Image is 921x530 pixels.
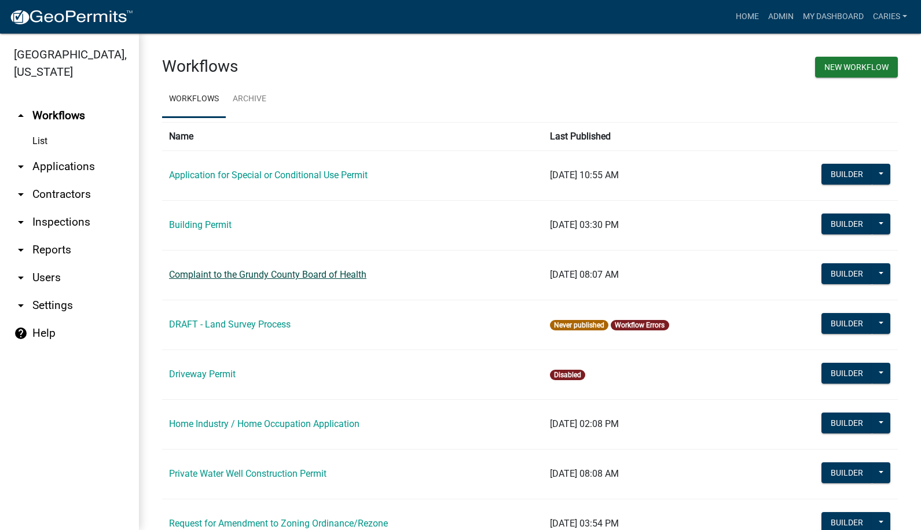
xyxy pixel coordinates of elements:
button: Builder [821,363,872,384]
span: Disabled [550,370,585,380]
i: help [14,326,28,340]
a: Admin [764,6,798,28]
a: DRAFT - Land Survey Process [169,319,291,330]
span: [DATE] 08:08 AM [550,468,619,479]
button: New Workflow [815,57,898,78]
a: Home Industry / Home Occupation Application [169,418,359,429]
span: [DATE] 02:08 PM [550,418,619,429]
a: Workflows [162,81,226,118]
a: Private Water Well Construction Permit [169,468,326,479]
i: arrow_drop_down [14,299,28,312]
a: Application for Special or Conditional Use Permit [169,170,368,181]
a: My Dashboard [798,6,868,28]
button: Builder [821,313,872,334]
th: Name [162,122,543,150]
button: Builder [821,263,872,284]
a: Complaint to the Grundy County Board of Health [169,269,366,280]
button: Builder [821,214,872,234]
a: Archive [226,81,273,118]
a: Building Permit [169,219,232,230]
i: arrow_drop_down [14,160,28,174]
a: Workflow Errors [615,321,665,329]
a: Home [731,6,764,28]
a: Request for Amendment to Zoning Ordinance/Rezone [169,518,388,529]
button: Builder [821,164,872,185]
h3: Workflows [162,57,522,76]
span: [DATE] 03:54 PM [550,518,619,529]
a: CarieS [868,6,912,28]
i: arrow_drop_down [14,215,28,229]
i: arrow_drop_down [14,243,28,257]
button: Builder [821,413,872,433]
i: arrow_drop_up [14,109,28,123]
span: Never published [550,320,608,330]
button: Builder [821,462,872,483]
a: Driveway Permit [169,369,236,380]
th: Last Published [543,122,761,150]
span: [DATE] 08:07 AM [550,269,619,280]
i: arrow_drop_down [14,187,28,201]
span: [DATE] 03:30 PM [550,219,619,230]
span: [DATE] 10:55 AM [550,170,619,181]
i: arrow_drop_down [14,271,28,285]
